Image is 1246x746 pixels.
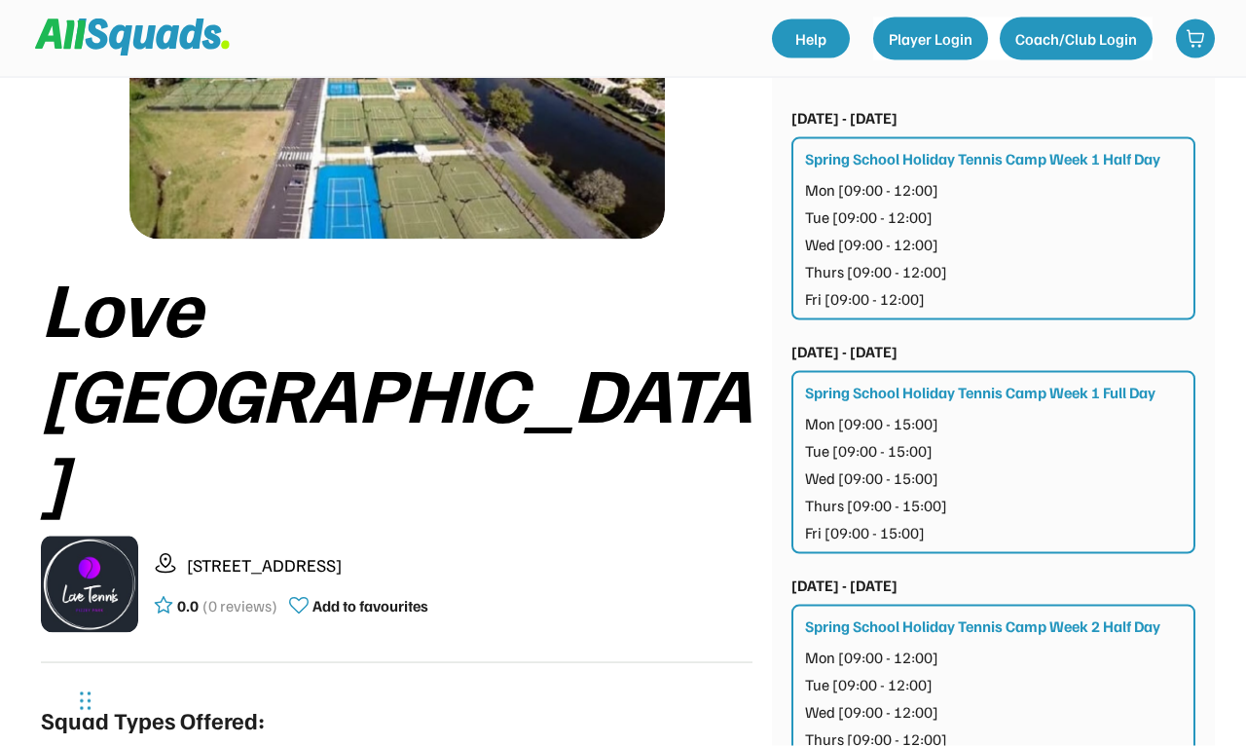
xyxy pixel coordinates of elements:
[1186,29,1205,49] img: shopping-cart-01%20%281%29.svg
[805,494,947,517] div: Thurs [09:00 - 15:00]
[805,178,938,202] div: Mon [09:00 - 12:00]
[202,594,277,617] div: (0 reviews)
[805,233,938,256] div: Wed [09:00 - 12:00]
[805,381,1155,404] div: Spring School Holiday Tennis Camp Week 1 Full Day
[1000,18,1153,60] button: Coach/Club Login
[805,412,938,435] div: Mon [09:00 - 15:00]
[791,106,898,130] div: [DATE] - [DATE]
[312,594,428,617] div: Add to favourites
[805,615,1160,638] div: Spring School Holiday Tennis Camp Week 2 Half Day
[805,287,925,311] div: Fri [09:00 - 12:00]
[805,205,933,229] div: Tue [09:00 - 12:00]
[805,260,947,283] div: Thurs [09:00 - 12:00]
[41,263,752,520] div: Love [GEOGRAPHIC_DATA]
[177,594,199,617] div: 0.0
[41,702,265,737] div: Squad Types Offered:
[35,19,230,56] img: Squad%20Logo.svg
[791,574,898,597] div: [DATE] - [DATE]
[187,552,752,578] div: [STREET_ADDRESS]
[805,439,933,463] div: Tue [09:00 - 15:00]
[805,673,933,696] div: Tue [09:00 - 12:00]
[805,466,938,490] div: Wed [09:00 - 15:00]
[805,521,925,544] div: Fri [09:00 - 15:00]
[805,147,1160,170] div: Spring School Holiday Tennis Camp Week 1 Half Day
[873,18,988,60] button: Player Login
[805,646,938,669] div: Mon [09:00 - 12:00]
[772,19,850,58] a: Help
[41,536,138,633] img: LTPP_Logo_REV.jpeg
[805,700,938,724] div: Wed [09:00 - 12:00]
[791,340,898,363] div: [DATE] - [DATE]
